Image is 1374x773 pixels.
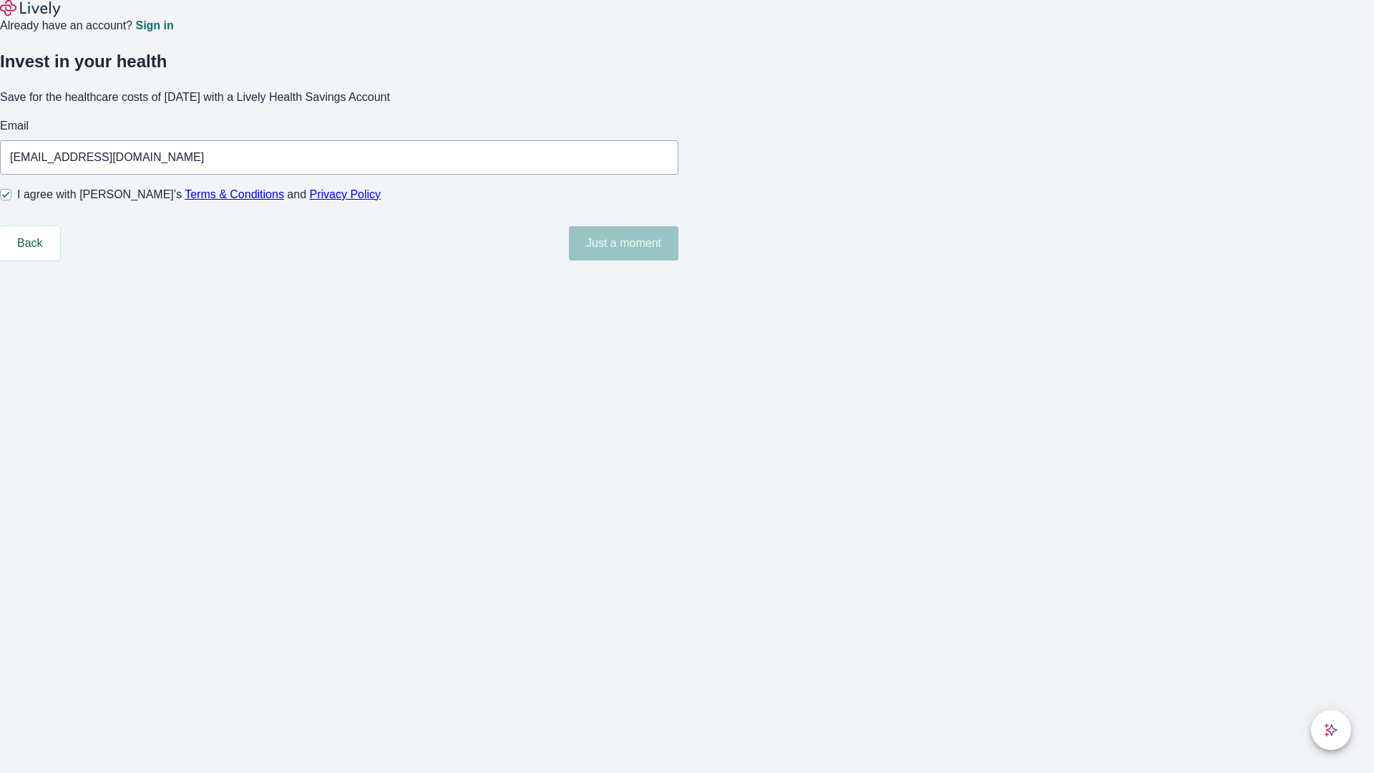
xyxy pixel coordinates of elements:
a: Terms & Conditions [185,188,284,200]
a: Sign in [135,20,173,31]
button: chat [1311,710,1351,750]
span: I agree with [PERSON_NAME]’s and [17,186,381,203]
a: Privacy Policy [310,188,381,200]
svg: Lively AI Assistant [1324,723,1338,737]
